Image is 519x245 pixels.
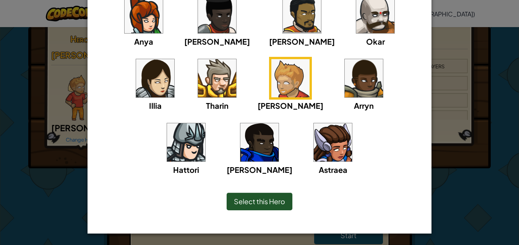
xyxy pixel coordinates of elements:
span: Okar [366,37,385,46]
span: Arryn [354,101,374,110]
img: portrait.png [167,123,205,161]
span: [PERSON_NAME] [258,101,323,110]
img: portrait.png [314,123,352,161]
img: portrait.png [136,59,174,97]
img: portrait.png [198,59,236,97]
img: portrait.png [271,59,310,97]
span: [PERSON_NAME] [227,165,292,174]
span: Tharin [206,101,229,110]
span: Select this Hero [234,197,285,206]
img: portrait.png [240,123,279,161]
span: Astraea [319,165,347,174]
span: [PERSON_NAME] [184,37,250,46]
img: portrait.png [345,59,383,97]
span: Illia [149,101,162,110]
span: Anya [134,37,153,46]
span: [PERSON_NAME] [269,37,335,46]
span: Hattori [173,165,199,174]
